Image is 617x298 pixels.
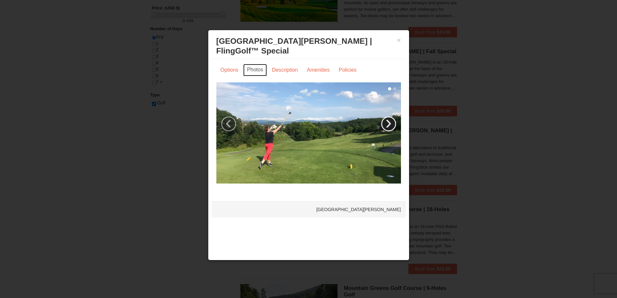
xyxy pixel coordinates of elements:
a: › [381,116,396,131]
h3: [GEOGRAPHIC_DATA][PERSON_NAME] | FlingGolf™ Special [216,36,401,56]
a: Description [268,64,302,76]
a: Options [216,64,243,76]
button: × [397,37,401,43]
div: [GEOGRAPHIC_DATA][PERSON_NAME] [211,201,406,218]
a: Photos [243,64,267,76]
a: Policies [335,64,361,76]
a: ‹ [221,116,236,131]
img: 6619859-84-1dcf4d15.jpg [216,82,401,184]
a: Amenities [303,64,334,76]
